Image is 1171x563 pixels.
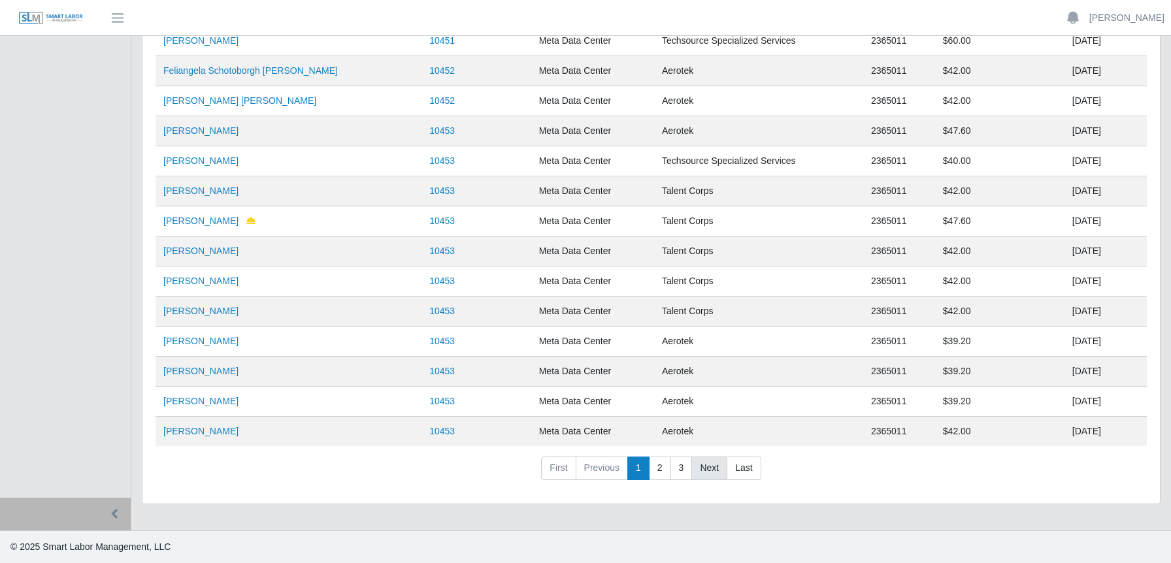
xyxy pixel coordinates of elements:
[1064,26,1147,56] td: [DATE]
[163,246,239,256] a: [PERSON_NAME]
[1064,417,1147,447] td: [DATE]
[935,266,1064,297] td: $42.00
[654,146,863,176] td: Techsource Specialized Services
[163,336,239,346] a: [PERSON_NAME]
[935,146,1064,176] td: $40.00
[429,65,455,76] a: 10452
[863,116,935,146] td: 2365011
[163,306,239,316] a: [PERSON_NAME]
[531,176,654,206] td: Meta Data Center
[429,276,455,286] a: 10453
[627,457,650,480] a: 1
[531,297,654,327] td: Meta Data Center
[531,236,654,266] td: Meta Data Center
[246,216,256,225] i: team lead
[531,266,654,297] td: Meta Data Center
[163,216,239,226] a: [PERSON_NAME]
[531,26,654,56] td: Meta Data Center
[654,86,863,116] td: Aerotek
[654,297,863,327] td: Talent Corps
[531,116,654,146] td: Meta Data Center
[654,327,863,357] td: Aerotek
[531,146,654,176] td: Meta Data Center
[863,297,935,327] td: 2365011
[863,327,935,357] td: 2365011
[531,327,654,357] td: Meta Data Center
[429,306,455,316] a: 10453
[935,357,1064,387] td: $39.20
[1064,297,1147,327] td: [DATE]
[10,541,171,552] span: © 2025 Smart Labor Management, LLC
[1064,236,1147,266] td: [DATE]
[935,327,1064,357] td: $39.20
[429,185,455,196] a: 10453
[1064,86,1147,116] td: [DATE]
[531,86,654,116] td: Meta Data Center
[863,176,935,206] td: 2365011
[1064,116,1147,146] td: [DATE]
[1064,206,1147,236] td: [DATE]
[654,236,863,266] td: Talent Corps
[429,216,455,226] a: 10453
[654,206,863,236] td: Talent Corps
[163,35,239,46] a: [PERSON_NAME]
[935,26,1064,56] td: $60.00
[1064,146,1147,176] td: [DATE]
[1064,56,1147,86] td: [DATE]
[649,457,671,480] a: 2
[18,11,84,25] img: SLM Logo
[691,457,727,480] a: Next
[163,366,239,376] a: [PERSON_NAME]
[429,125,455,136] a: 10453
[935,297,1064,327] td: $42.00
[654,26,863,56] td: Techsource Specialized Services
[429,426,455,436] a: 10453
[531,357,654,387] td: Meta Data Center
[863,357,935,387] td: 2365011
[163,426,239,436] a: [PERSON_NAME]
[1064,176,1147,206] td: [DATE]
[863,206,935,236] td: 2365011
[163,276,239,286] a: [PERSON_NAME]
[429,336,455,346] a: 10453
[654,266,863,297] td: Talent Corps
[156,457,1147,491] nav: pagination
[163,65,338,76] a: Feliangela Schotoborgh [PERSON_NAME]
[531,387,654,417] td: Meta Data Center
[429,35,455,46] a: 10451
[1064,266,1147,297] td: [DATE]
[531,417,654,447] td: Meta Data Center
[863,387,935,417] td: 2365011
[863,417,935,447] td: 2365011
[429,396,455,406] a: 10453
[863,236,935,266] td: 2365011
[935,417,1064,447] td: $42.00
[163,95,316,106] a: [PERSON_NAME] [PERSON_NAME]
[935,176,1064,206] td: $42.00
[531,56,654,86] td: Meta Data Center
[1064,357,1147,387] td: [DATE]
[1064,387,1147,417] td: [DATE]
[654,357,863,387] td: Aerotek
[935,206,1064,236] td: $47.60
[429,95,455,106] a: 10452
[654,116,863,146] td: Aerotek
[163,396,239,406] a: [PERSON_NAME]
[670,457,693,480] a: 3
[654,56,863,86] td: Aerotek
[863,266,935,297] td: 2365011
[163,185,239,196] a: [PERSON_NAME]
[163,155,239,166] a: [PERSON_NAME]
[1064,327,1147,357] td: [DATE]
[935,236,1064,266] td: $42.00
[1089,11,1164,25] a: [PERSON_NAME]
[935,86,1064,116] td: $42.00
[935,116,1064,146] td: $47.60
[935,56,1064,86] td: $42.00
[863,26,935,56] td: 2365011
[727,457,761,480] a: Last
[429,155,455,166] a: 10453
[654,387,863,417] td: Aerotek
[429,366,455,376] a: 10453
[429,246,455,256] a: 10453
